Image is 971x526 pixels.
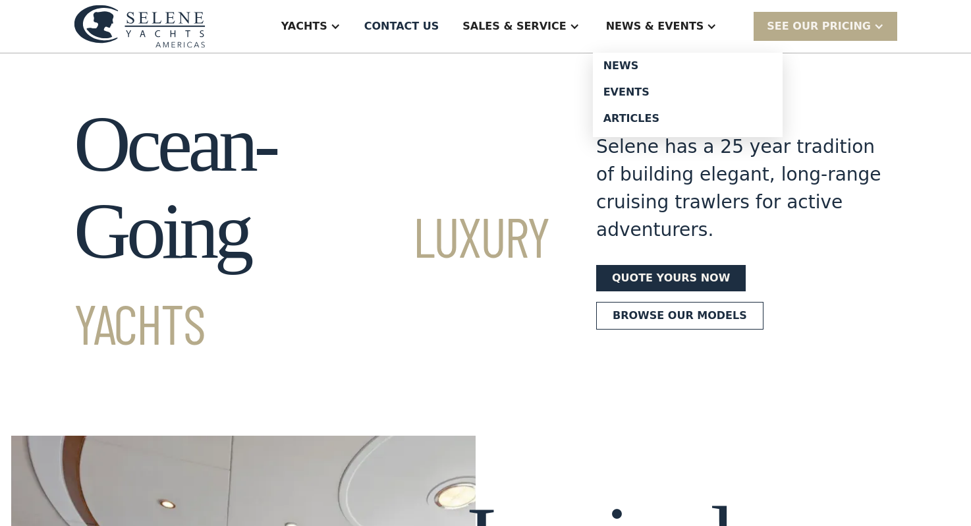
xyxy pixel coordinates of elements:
[603,113,772,124] div: Articles
[603,87,772,98] div: Events
[593,53,783,137] nav: News & EVENTS
[593,79,783,105] a: Events
[603,61,772,71] div: News
[596,265,746,291] a: Quote yours now
[606,18,704,34] div: News & EVENTS
[593,53,783,79] a: News
[74,5,206,47] img: logo
[754,12,897,40] div: SEE Our Pricing
[364,18,439,34] div: Contact US
[596,133,897,244] div: Selene has a 25 year tradition of building elegant, long-range cruising trawlers for active adven...
[593,105,783,132] a: Articles
[462,18,566,34] div: Sales & Service
[596,302,763,330] a: Browse our models
[74,202,549,356] span: Luxury Yachts
[74,101,549,362] h1: Ocean-Going
[281,18,327,34] div: Yachts
[767,18,871,34] div: SEE Our Pricing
